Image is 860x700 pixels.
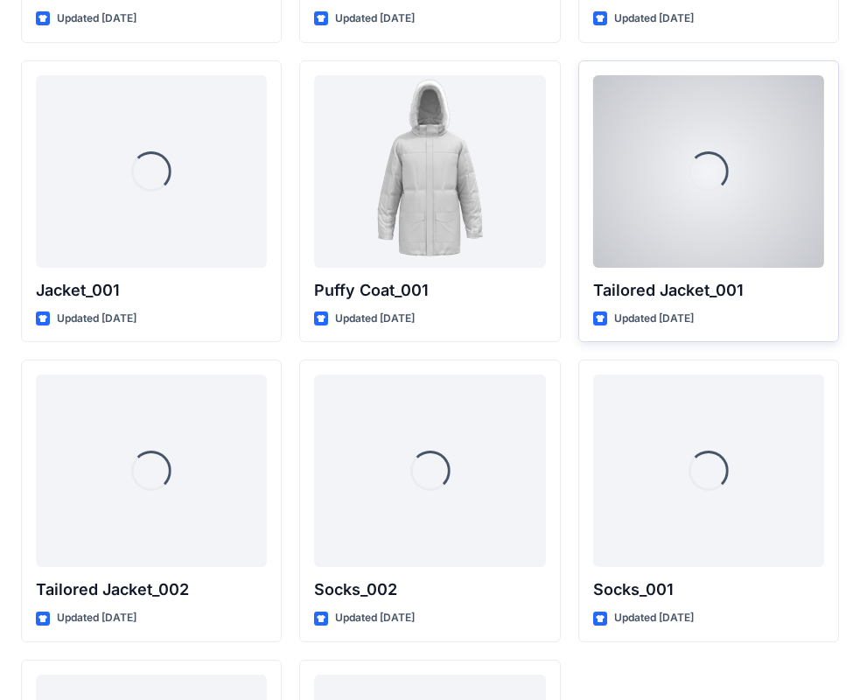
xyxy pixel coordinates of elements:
p: Socks_001 [593,577,824,602]
a: Puffy Coat_001 [314,75,545,268]
p: Jacket_001 [36,278,267,303]
p: Updated [DATE] [335,310,415,328]
p: Updated [DATE] [57,609,136,627]
p: Puffy Coat_001 [314,278,545,303]
p: Updated [DATE] [57,10,136,28]
p: Updated [DATE] [335,609,415,627]
p: Updated [DATE] [614,10,694,28]
p: Tailored Jacket_002 [36,577,267,602]
p: Updated [DATE] [614,310,694,328]
p: Tailored Jacket_001 [593,278,824,303]
p: Updated [DATE] [335,10,415,28]
p: Socks_002 [314,577,545,602]
p: Updated [DATE] [57,310,136,328]
p: Updated [DATE] [614,609,694,627]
